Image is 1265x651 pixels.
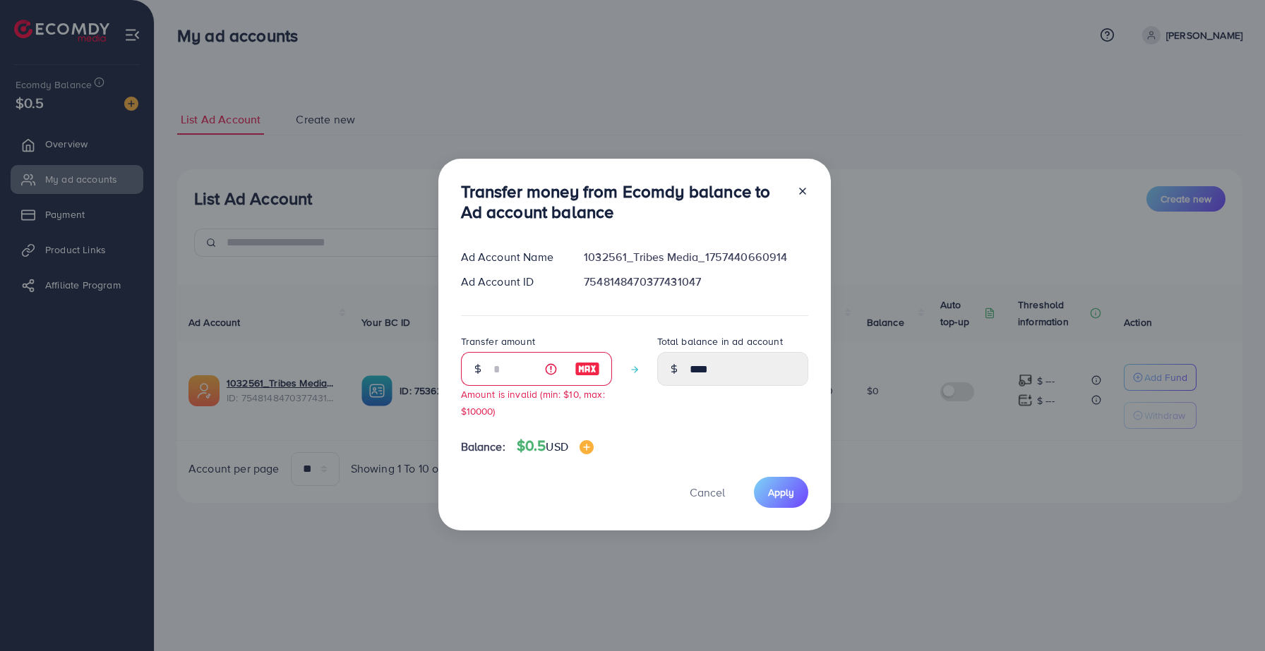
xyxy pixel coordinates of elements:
div: 1032561_Tribes Media_1757440660914 [572,249,819,265]
label: Total balance in ad account [657,334,783,348]
button: Cancel [672,477,743,507]
div: 7548148470377431047 [572,274,819,290]
span: USD [546,439,568,454]
h4: $0.5 [517,437,594,455]
button: Apply [754,477,808,507]
span: Cancel [690,485,725,500]
div: Ad Account ID [450,274,573,290]
img: image [580,440,594,454]
small: Amount is invalid (min: $10, max: $10000) [461,387,605,417]
iframe: Chat [1205,588,1254,640]
h3: Transfer money from Ecomdy balance to Ad account balance [461,181,786,222]
span: Balance: [461,439,505,455]
span: Apply [768,485,794,499]
img: image [575,360,600,377]
div: Ad Account Name [450,249,573,265]
label: Transfer amount [461,334,535,348]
